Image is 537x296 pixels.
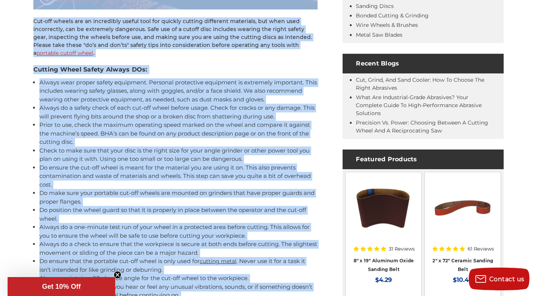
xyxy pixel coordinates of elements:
li: Do make sure your portable cut-off wheels are mounted on grinders that have proper guards and pro... [39,189,318,206]
li: Always maintain a 90-degree angle for the cut-off wheel to the workpiece. [39,274,318,283]
li: Always do a check to ensure that the workpiece is secure at both ends before cutting. The slighte... [39,240,318,257]
li: Check to make sure that your disc is the right size for your angle grinder or other power tool yo... [39,146,318,164]
img: aluminum oxide 8x19 sanding belt [353,178,414,238]
li: Prior to use, check the maximum operating speed marked on the wheel and compare it against the ma... [39,121,318,146]
span: Get 10% Off [42,283,81,290]
a: Bonded Cutting & Grinding [356,12,429,19]
button: Contact us [469,268,529,290]
a: Cut, Grind, and Sand Cooler: How to Choose the Right Abrasives [356,76,484,91]
a: aluminum oxide 8x19 sanding belt [351,178,416,243]
a: What Are Industrial-Grade Abrasives? Your Complete Guide to High-Performance Abrasive Solutions [356,94,482,117]
h3: Cutting Wheel Safety Always DOs: [33,65,318,74]
a: Metal Saw Blades [356,31,402,38]
a: cutting metal [200,258,236,265]
li: Always do a one-minute test run of your wheel in a protected area before cutting. This allows for... [39,223,318,240]
a: portable cutoff wheel [36,50,93,56]
a: Sanding Discs [356,3,394,9]
button: Close teaser [114,271,121,279]
li: Do ensure the cut-off wheel is meant for the material you are using it on. This also prevents con... [39,164,318,189]
span: $10.44 [453,276,473,284]
li: Always wear proper safety equipment. Personal protective equipment is extremely important. This i... [39,78,318,104]
a: 8" x 19" Aluminum Oxide Sanding Belt [354,258,414,272]
li: Always do a safety check of each cut-off wheel before usage. Check for cracks or any damage. This... [39,104,318,121]
li: Do ensure that the portable cut-off wheel is only used for . Never use it for a task it isn’t int... [39,257,318,274]
h4: Featured Products [343,150,504,169]
a: Quick view [437,200,489,215]
span: 31 Reviews [389,246,415,251]
a: 2" x 72" Ceramic Pipe Sanding Belt [430,178,495,243]
span: 61 Reviews [468,246,494,251]
p: Cut-off wheels are an incredibly useful tool for quickly cutting different materials, but when us... [33,17,318,57]
div: Get 10% OffClose teaser [8,277,115,296]
a: Precision vs. Power: Choosing Between a Cutting Wheel and a Reciprocating Saw [356,119,488,134]
a: Wire Wheels & Brushes [356,22,418,28]
a: 2" x 72" Ceramic Sanding Belt [432,258,493,272]
span: $4.29 [375,276,392,284]
a: Quick view [357,200,410,215]
h4: Recent Blogs [343,54,504,73]
img: 2" x 72" Ceramic Pipe Sanding Belt [432,178,493,238]
span: Contact us [489,276,524,283]
li: Do position the wheel guard so that it is properly in place between the operator and the cut-off ... [39,206,318,223]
